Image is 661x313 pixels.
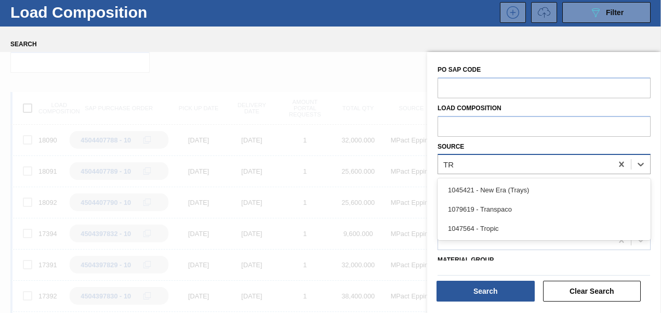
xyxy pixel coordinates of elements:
div: 1047564 - Tropic [438,219,651,238]
h1: Load Composition [10,6,168,18]
button: Clear Search [543,281,641,302]
div: 1079619 - Transpaco [438,200,651,219]
label: Material Group [438,256,494,264]
button: UploadTransport Information [531,2,557,23]
label: PO SAP Code [438,66,481,73]
label: Source [438,143,464,150]
div: 1045421 - New Era (Trays) [438,180,651,200]
div: Request volume [526,2,557,23]
div: New Load Composition [495,2,526,23]
label: Load composition [438,105,501,112]
button: Search [437,281,535,302]
button: Filter [562,2,651,23]
span: Filter [606,8,624,17]
label: Search [10,37,150,52]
